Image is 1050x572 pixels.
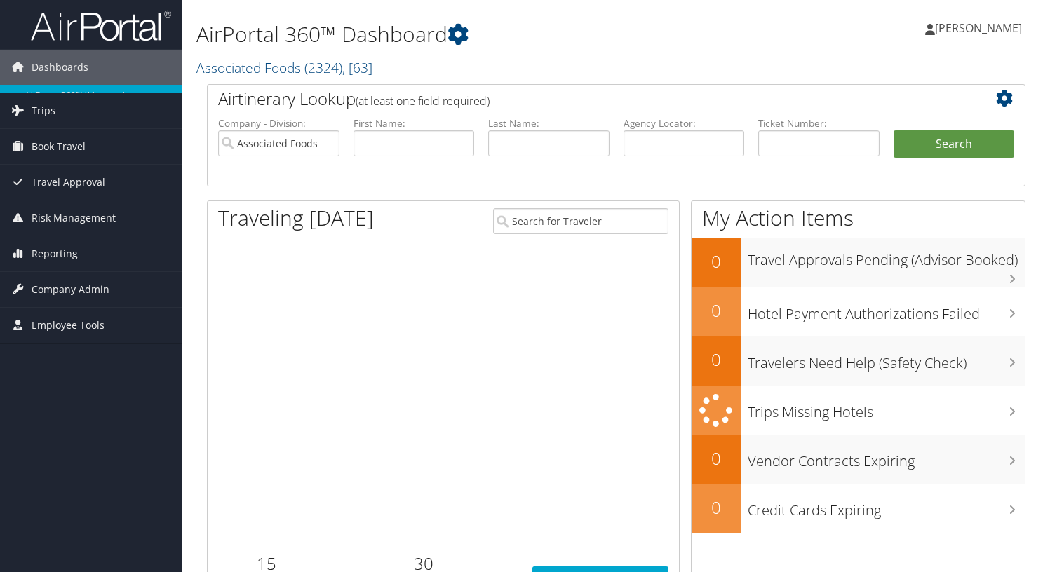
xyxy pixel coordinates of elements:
[894,130,1015,158] button: Search
[692,238,1025,287] a: 0Travel Approvals Pending (Advisor Booked)
[31,9,171,42] img: airportal-logo.png
[624,116,745,130] label: Agency Locator:
[692,484,1025,533] a: 0Credit Cards Expiring
[692,203,1025,233] h1: My Action Items
[692,336,1025,386] a: 0Travelers Need Help (Safety Check)
[32,200,116,236] span: Risk Management
[488,116,610,130] label: Last Name:
[32,165,105,200] span: Travel Approval
[692,496,741,519] h2: 0
[692,287,1025,336] a: 0Hotel Payment Authorizations Failed
[218,87,946,111] h2: Airtinerary Lookup
[354,116,475,130] label: First Name:
[748,243,1025,270] h3: Travel Approvals Pending (Advisor Booked)
[692,348,741,372] h2: 0
[692,386,1025,435] a: Trips Missing Hotels
[342,58,372,77] span: , [ 63 ]
[304,58,342,77] span: ( 2324 )
[925,7,1036,49] a: [PERSON_NAME]
[758,116,880,130] label: Ticket Number:
[748,493,1025,520] h3: Credit Cards Expiring
[32,308,105,343] span: Employee Tools
[748,395,1025,422] h3: Trips Missing Hotels
[493,208,668,234] input: Search for Traveler
[692,447,741,470] h2: 0
[32,50,88,85] span: Dashboards
[196,58,372,77] a: Associated Foods
[692,299,741,322] h2: 0
[935,20,1022,36] span: [PERSON_NAME]
[196,20,756,49] h1: AirPortal 360™ Dashboard
[32,93,55,128] span: Trips
[32,236,78,271] span: Reporting
[356,93,490,109] span: (at least one field required)
[692,250,741,273] h2: 0
[218,116,339,130] label: Company - Division:
[32,272,109,307] span: Company Admin
[218,203,374,233] h1: Traveling [DATE]
[692,435,1025,484] a: 0Vendor Contracts Expiring
[748,297,1025,324] h3: Hotel Payment Authorizations Failed
[748,346,1025,373] h3: Travelers Need Help (Safety Check)
[748,444,1025,471] h3: Vendor Contracts Expiring
[32,129,86,164] span: Book Travel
